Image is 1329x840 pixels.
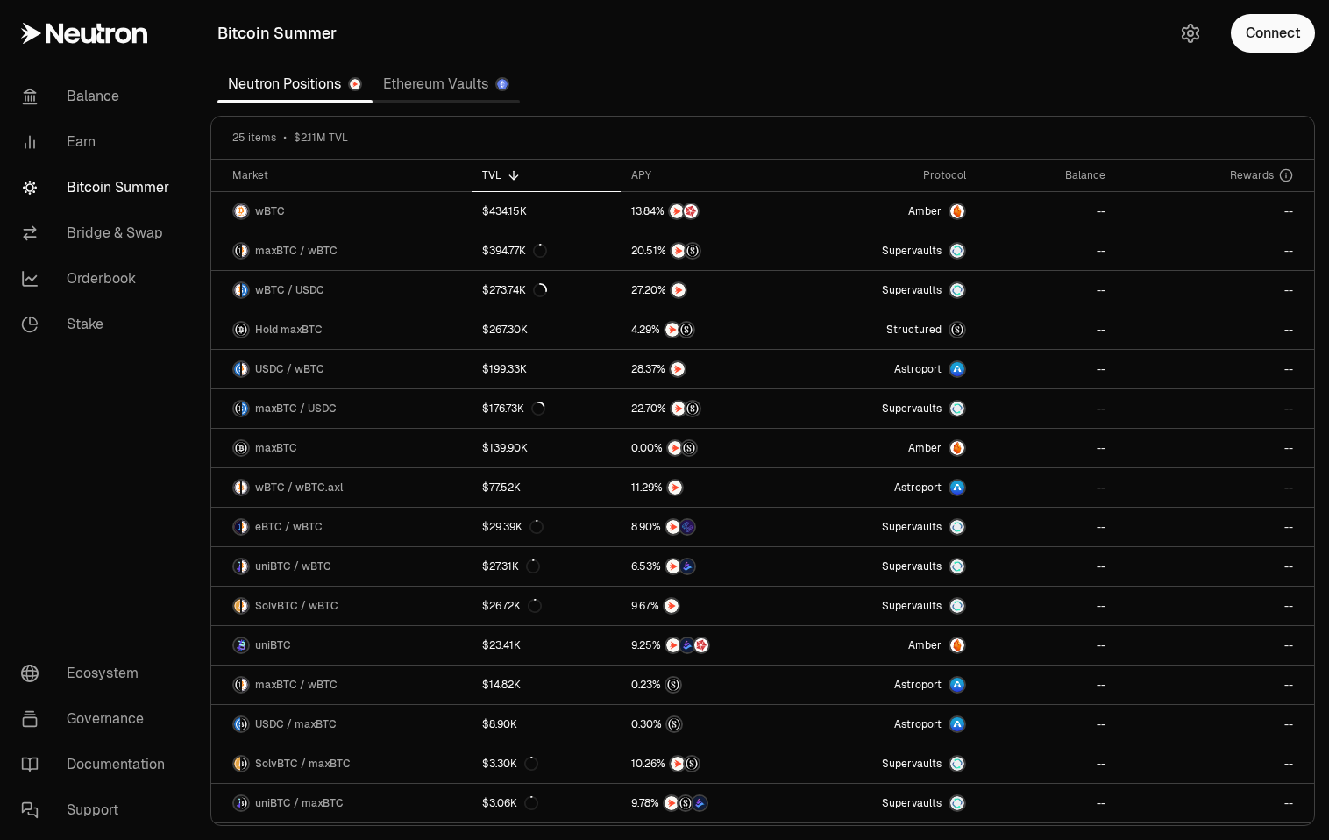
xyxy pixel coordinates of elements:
a: -- [977,626,1117,665]
a: wBTC LogoUSDC LogowBTC / USDC [211,271,472,310]
a: AmberAmber [794,626,977,665]
img: NTRN [666,638,680,652]
img: Supervaults [950,796,964,810]
img: SolvBTC Logo [234,599,240,613]
div: $3.30K [482,757,538,771]
button: Connect [1231,14,1315,53]
img: maxBTC Logo [242,796,248,810]
a: -- [977,666,1117,704]
div: $23.41K [482,638,521,652]
a: SupervaultsSupervaults [794,508,977,546]
a: NTRN [621,587,794,625]
a: $267.30K [472,310,621,349]
a: SupervaultsSupervaults [794,587,977,625]
div: $3.06K [482,796,538,810]
div: $434.15K [482,204,527,218]
span: Astroport [894,678,942,692]
a: -- [1116,192,1314,231]
a: uniBTC LogowBTC LogouniBTC / wBTC [211,547,472,586]
a: -- [1116,666,1314,704]
a: $273.74K [472,271,621,310]
img: NTRN [668,441,682,455]
a: $23.41K [472,626,621,665]
img: NTRN [664,796,679,810]
a: USDC LogomaxBTC LogoUSDC / maxBTC [211,705,472,744]
span: uniBTC [255,638,291,652]
div: $199.33K [482,362,527,376]
div: $267.30K [482,323,528,337]
a: Documentation [7,742,189,787]
a: Support [7,787,189,833]
img: maxBTC Logo [234,323,248,337]
span: Amber [908,638,942,652]
img: maxBTC Logo [234,441,248,455]
a: $77.52K [472,468,621,507]
a: uniBTC LogouniBTC [211,626,472,665]
img: Bedrock Diamonds [680,559,694,573]
a: -- [1116,508,1314,546]
img: uniBTC Logo [234,638,248,652]
span: Hold maxBTC [255,323,323,337]
a: SolvBTC LogomaxBTC LogoSolvBTC / maxBTC [211,744,472,783]
span: wBTC / wBTC.axl [255,481,343,495]
a: NTRNStructured Points [621,744,794,783]
a: -- [977,784,1117,822]
a: -- [1116,310,1314,349]
a: NTRNStructured Points [621,231,794,270]
span: maxBTC [255,441,297,455]
img: wBTC Logo [242,599,248,613]
img: EtherFi Points [680,520,694,534]
a: maxBTC LogomaxBTC [211,429,472,467]
a: NTRNStructured Points [621,389,794,428]
img: USDC Logo [242,402,248,416]
span: maxBTC / wBTC [255,244,338,258]
img: NTRN [671,757,685,771]
img: Supervaults [950,599,964,613]
a: NTRN [621,350,794,388]
img: Bedrock Diamonds [693,796,707,810]
a: -- [1116,429,1314,467]
a: -- [977,468,1117,507]
div: $139.90K [482,441,528,455]
a: USDC LogowBTC LogoUSDC / wBTC [211,350,472,388]
a: NTRNStructured Points [621,429,794,467]
a: $14.82K [472,666,621,704]
a: $3.30K [472,744,621,783]
img: Supervaults [950,520,964,534]
a: Earn [7,119,189,165]
span: wBTC / USDC [255,283,324,297]
a: -- [977,429,1117,467]
a: -- [1116,784,1314,822]
a: -- [977,389,1117,428]
a: -- [1116,468,1314,507]
img: NTRN [665,323,679,337]
a: Structured Points [621,666,794,704]
a: uniBTC LogomaxBTC LogouniBTC / maxBTC [211,784,472,822]
span: Supervaults [882,283,942,297]
a: -- [977,271,1117,310]
div: $394.77K [482,244,547,258]
img: Structured Points [667,717,681,731]
a: AmberAmber [794,192,977,231]
span: Supervaults [882,796,942,810]
span: Amber [908,204,942,218]
img: Supervaults [950,757,964,771]
a: -- [1116,547,1314,586]
img: Supervaults [950,283,964,297]
a: -- [1116,350,1314,388]
a: Structured Points [621,705,794,744]
span: Amber [908,441,942,455]
span: Astroport [894,481,942,495]
span: Supervaults [882,599,942,613]
img: Structured Points [679,323,693,337]
a: NTRNMars Fragments [621,192,794,231]
div: TVL [482,168,610,182]
a: $176.73K [472,389,621,428]
a: Balance [7,74,189,119]
img: Supervaults [950,402,964,416]
a: Ecosystem [7,651,189,696]
img: eBTC Logo [234,520,240,534]
img: NTRN [666,559,680,573]
a: AmberAmber [794,429,977,467]
a: maxBTC LogowBTC LogomaxBTC / wBTC [211,231,472,270]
